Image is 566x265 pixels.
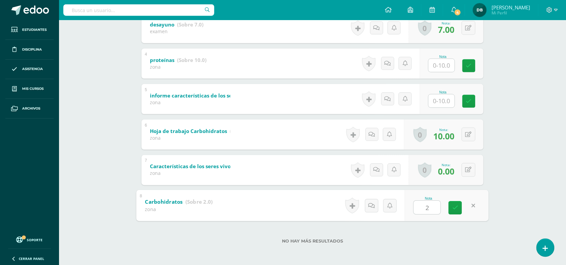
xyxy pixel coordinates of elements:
[433,127,454,132] div: Nota:
[150,57,174,63] b: proteínas
[5,99,54,119] a: Archivos
[145,198,182,205] b: Carbohidratos
[19,256,44,261] span: Cerrar panel
[5,20,54,40] a: Estudiantes
[418,20,432,36] a: 0
[413,127,427,142] a: 0
[177,21,204,28] strong: (Sobre 7.0)
[150,126,259,137] a: Hoja de trabajo Carbohidratos (Sobre 10.0)
[438,24,454,35] span: 7.00
[150,21,174,28] b: desayuno
[429,94,455,108] input: 0-10.0
[473,3,487,17] img: 6d5ad99c5053a67dda1ca5e57dc7edce.png
[429,59,455,72] input: 0-10.0
[438,21,454,25] div: Nota:
[150,90,286,101] a: informe características de los seres vivos
[492,10,530,16] span: Mi Perfil
[27,238,43,242] span: Soporte
[22,106,40,111] span: Archivos
[150,163,233,170] b: Características de los seres vivos
[145,197,213,207] a: Carbohidratos (Sobre 2.0)
[141,239,484,244] label: No hay más resultados
[150,161,262,172] a: Características de los seres vivos
[492,4,530,11] span: [PERSON_NAME]
[150,19,204,30] a: desayuno (Sobre 7.0)
[22,47,42,52] span: Disciplina
[418,162,432,178] a: 0
[150,170,230,177] div: zona
[150,99,230,106] div: zona
[5,40,54,60] a: Disciplina
[150,28,204,35] div: examen
[22,66,43,72] span: Asistencia
[150,135,230,141] div: zona
[177,57,207,63] strong: (Sobre 10.0)
[150,64,207,70] div: zona
[5,79,54,99] a: Mis cursos
[428,90,458,94] div: Nota
[145,206,213,212] div: zona
[438,166,454,177] span: 0.00
[433,130,454,142] span: 10.00
[22,86,44,91] span: Mis cursos
[230,128,259,134] strong: (Sobre 10.0)
[5,60,54,79] a: Asistencia
[438,163,454,168] div: Nota:
[414,201,441,214] input: 0-2.0
[150,55,207,66] a: proteínas (Sobre 10.0)
[454,9,461,16] span: 4
[185,198,213,205] strong: (Sobre 2.0)
[63,4,214,16] input: Busca un usuario...
[150,92,254,99] b: informe características de los seres vivos
[413,197,444,200] div: Nota
[428,55,458,59] div: Nota
[150,128,227,134] b: Hoja de trabajo Carbohidratos
[22,27,47,32] span: Estudiantes
[8,235,51,244] a: Soporte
